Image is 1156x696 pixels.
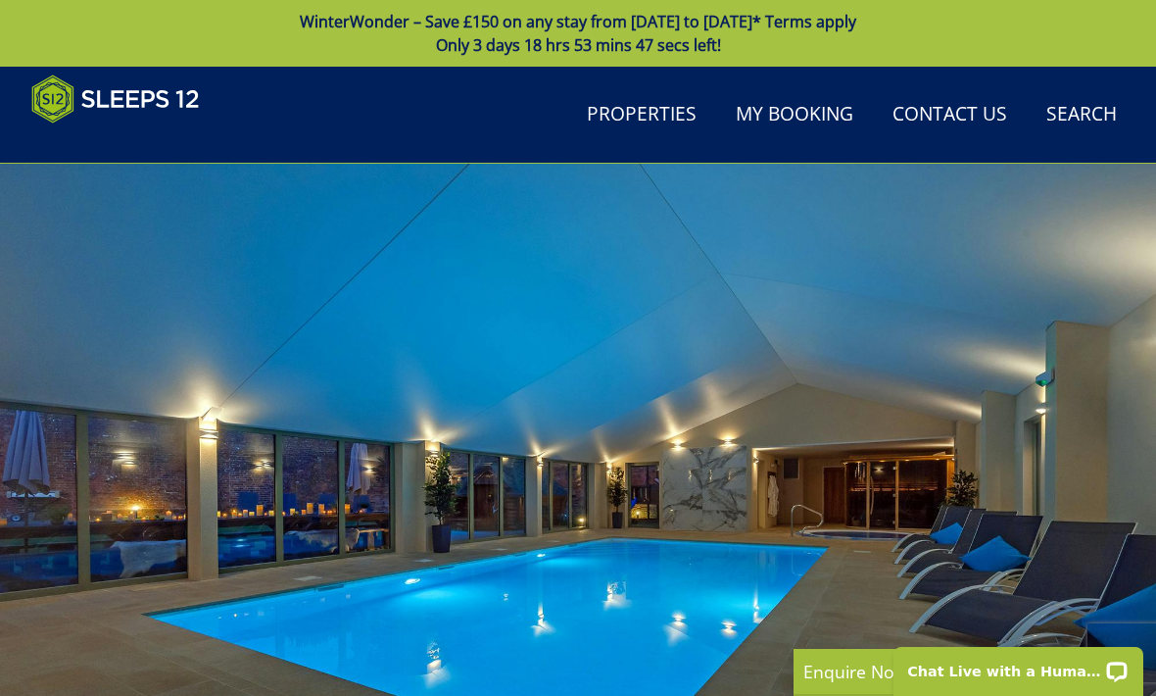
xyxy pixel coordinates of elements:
span: Only 3 days 18 hrs 53 mins 47 secs left! [436,34,721,56]
img: Sleeps 12 [31,75,200,124]
a: Properties [579,93,704,137]
iframe: LiveChat chat widget [881,634,1156,696]
a: Search [1038,93,1125,137]
a: My Booking [728,93,861,137]
a: Contact Us [885,93,1015,137]
p: Enquire Now [803,659,1097,684]
iframe: Customer reviews powered by Trustpilot [22,135,227,152]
